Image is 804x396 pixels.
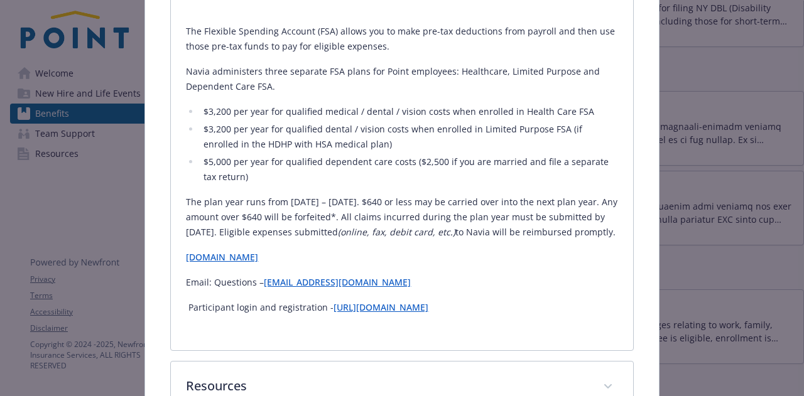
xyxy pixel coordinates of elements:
[186,251,258,263] a: [DOMAIN_NAME]
[186,275,617,290] p: Email: Questions –
[338,226,455,238] em: (online, fax, debit card, etc.)
[186,195,617,240] p: The plan year runs from [DATE] – [DATE]. $640 or less may be carried over into the next plan year...
[186,64,617,94] p: Navia administers three separate FSA plans for Point employees: Healthcare, Limited Purpose and D...
[200,104,617,119] li: $3,200 per year for qualified medical / dental / vision costs when enrolled in Health Care FSA
[334,301,428,313] a: [URL][DOMAIN_NAME]
[186,377,587,395] p: Resources
[264,276,411,288] a: [EMAIL_ADDRESS][DOMAIN_NAME]
[200,154,617,185] li: $5,000 per year for qualified dependent care costs ($2,500 if you are married and file a separate...
[200,122,617,152] li: $3,200 per year for qualified dental / vision costs when enrolled in Limited Purpose FSA (if enro...
[171,14,633,350] div: Description
[186,24,617,54] p: The Flexible Spending Account (FSA) allows you to make pre-tax deductions from payroll and then u...
[186,300,617,315] p: Participant login and registration -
